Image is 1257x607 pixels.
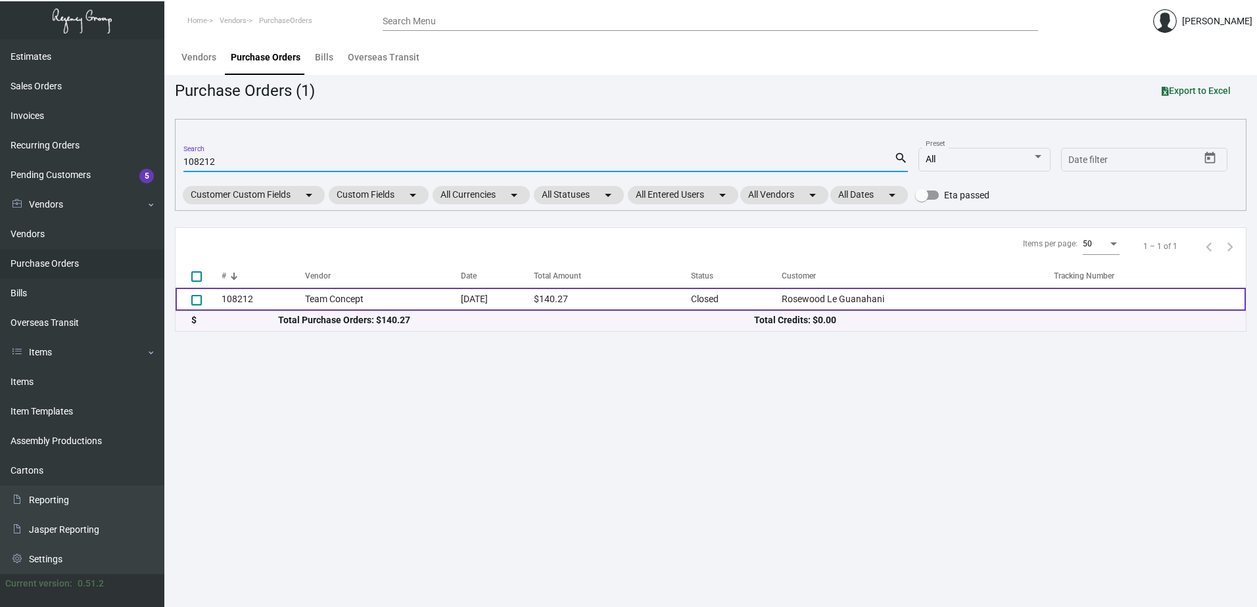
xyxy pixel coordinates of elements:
span: All [926,154,936,164]
mat-icon: arrow_drop_down [805,187,820,203]
div: Status [691,270,782,282]
div: 1 – 1 of 1 [1143,240,1177,252]
mat-icon: arrow_drop_down [506,187,522,203]
div: Items per page: [1023,238,1078,250]
div: Bills [315,51,333,64]
td: Closed [691,288,782,311]
input: End date [1120,155,1183,166]
mat-chip: All Entered Users [628,186,738,204]
button: Open calendar [1200,148,1221,169]
div: Total Amount [534,270,581,282]
button: Next page [1220,236,1241,257]
button: Export to Excel [1151,79,1241,102]
span: Vendors [220,16,247,25]
div: Tracking Number [1054,270,1114,282]
div: Tracking Number [1054,270,1246,282]
mat-icon: arrow_drop_down [884,187,900,203]
td: [DATE] [461,288,534,311]
div: Total Credits: $0.00 [754,313,1230,327]
div: Purchase Orders (1) [175,79,315,102]
mat-chip: All Dates [830,186,908,204]
div: 0.51.2 [78,577,104,591]
mat-icon: arrow_drop_down [405,187,421,203]
div: $ [191,313,278,327]
mat-chip: Customer Custom Fields [183,186,325,204]
td: Team Concept [305,288,460,311]
div: [PERSON_NAME] [1182,14,1252,28]
div: Overseas Transit [348,51,419,64]
button: Previous page [1198,236,1220,257]
input: Start date [1068,155,1109,166]
mat-icon: arrow_drop_down [600,187,616,203]
span: Export to Excel [1162,85,1231,96]
span: Home [187,16,207,25]
mat-chip: All Currencies [433,186,530,204]
div: Total Amount [534,270,691,282]
div: Date [461,270,477,282]
span: 50 [1083,239,1092,248]
div: Vendor [305,270,331,282]
div: Total Purchase Orders: $140.27 [278,313,754,327]
mat-chip: All Vendors [740,186,828,204]
td: 108212 [222,288,305,311]
td: Rosewood Le Guanahani [782,288,1054,311]
div: Current version: [5,577,72,591]
span: PurchaseOrders [259,16,312,25]
div: Vendors [181,51,216,64]
div: Purchase Orders [231,51,300,64]
mat-chip: Custom Fields [329,186,429,204]
mat-icon: arrow_drop_down [301,187,317,203]
mat-icon: search [894,150,908,166]
span: Eta passed [944,187,989,203]
img: admin@bootstrapmaster.com [1153,9,1177,33]
div: # [222,270,226,282]
td: $140.27 [534,288,691,311]
div: Status [691,270,713,282]
div: Customer [782,270,1054,282]
mat-icon: arrow_drop_down [715,187,730,203]
mat-select: Items per page: [1083,240,1120,249]
div: Date [461,270,534,282]
div: # [222,270,305,282]
div: Customer [782,270,816,282]
mat-chip: All Statuses [534,186,624,204]
div: Vendor [305,270,460,282]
